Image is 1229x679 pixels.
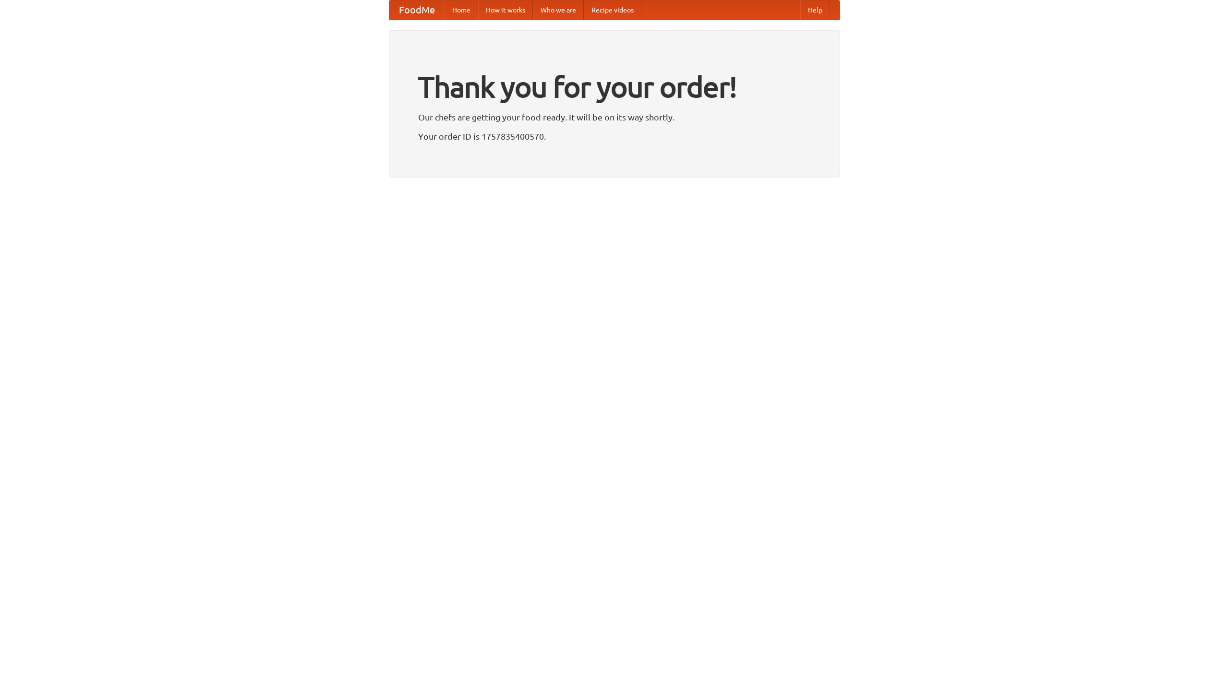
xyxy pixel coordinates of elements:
p: Your order ID is 1757835400570. [418,129,811,143]
a: FoodMe [389,0,445,20]
a: Who we are [533,0,584,20]
a: Home [445,0,478,20]
h1: Thank you for your order! [418,64,811,110]
a: Recipe videos [584,0,641,20]
a: How it works [478,0,533,20]
a: Help [800,0,830,20]
p: Our chefs are getting your food ready. It will be on its way shortly. [418,110,811,124]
